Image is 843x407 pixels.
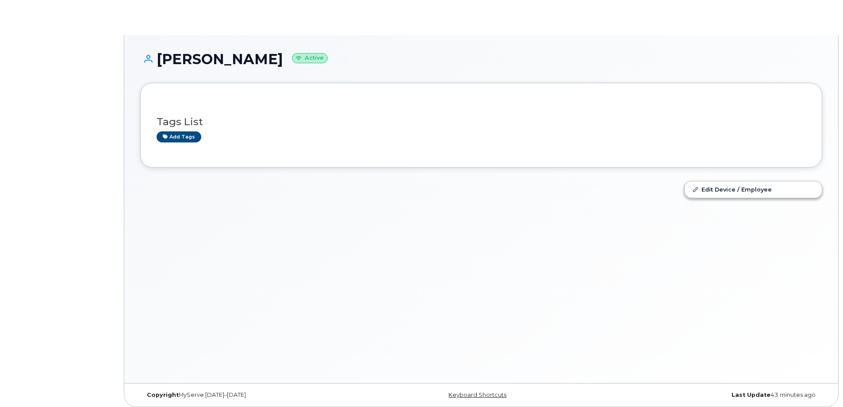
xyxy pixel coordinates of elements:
small: Active [292,53,328,63]
a: Keyboard Shortcuts [448,392,506,398]
div: 43 minutes ago [595,392,822,399]
h1: [PERSON_NAME] [140,51,822,67]
strong: Last Update [732,392,770,398]
h3: Tags List [157,116,806,127]
a: Add tags [157,131,201,142]
a: Edit Device / Employee [685,181,822,197]
strong: Copyright [147,392,179,398]
div: MyServe [DATE]–[DATE] [140,392,368,399]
